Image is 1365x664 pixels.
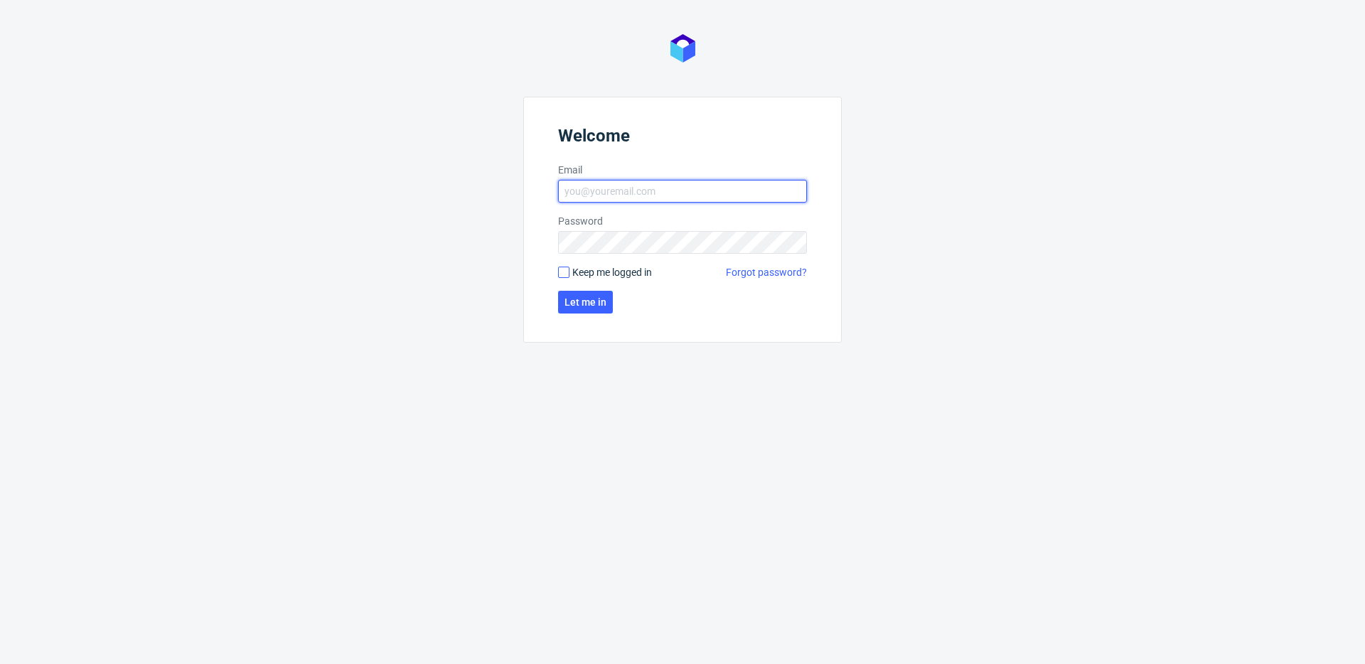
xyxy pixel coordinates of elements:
[558,214,807,228] label: Password
[726,265,807,279] a: Forgot password?
[558,126,807,151] header: Welcome
[558,291,613,314] button: Let me in
[564,297,606,307] span: Let me in
[558,180,807,203] input: you@youremail.com
[572,265,652,279] span: Keep me logged in
[558,163,807,177] label: Email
